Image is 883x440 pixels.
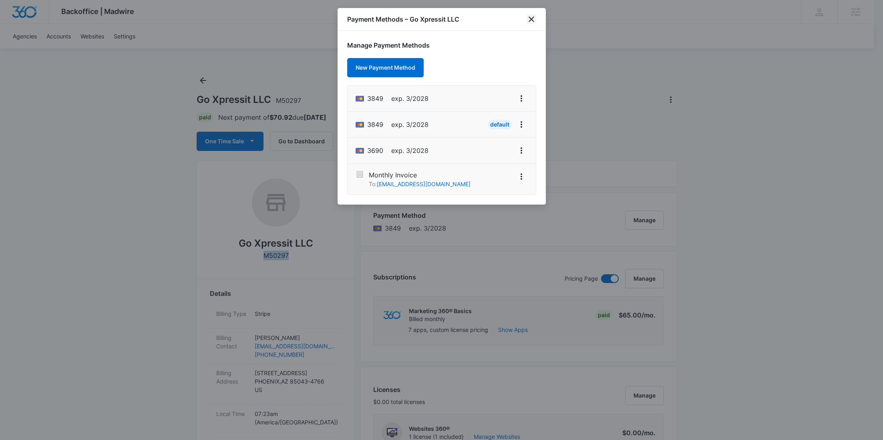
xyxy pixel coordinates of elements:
button: View More [515,144,528,157]
h1: Manage Payment Methods [347,40,536,50]
h1: Payment Methods – Go Xpressit LLC [347,14,459,24]
button: View More [515,118,528,131]
span: Mastercard ending with [367,146,383,155]
a: [EMAIL_ADDRESS][DOMAIN_NAME] [377,181,471,187]
div: Default [488,120,512,129]
button: close [527,14,536,24]
span: exp. 3/2028 [391,120,428,129]
button: New Payment Method [347,58,424,77]
span: exp. 3/2028 [391,94,428,103]
span: Mastercard ending with [367,120,383,129]
span: exp. 3/2028 [391,146,428,155]
p: Monthly Invoice [369,170,471,180]
span: Mastercard ending with [367,94,383,103]
button: View More [515,92,528,105]
button: View More [515,170,528,183]
p: To: [369,180,471,188]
